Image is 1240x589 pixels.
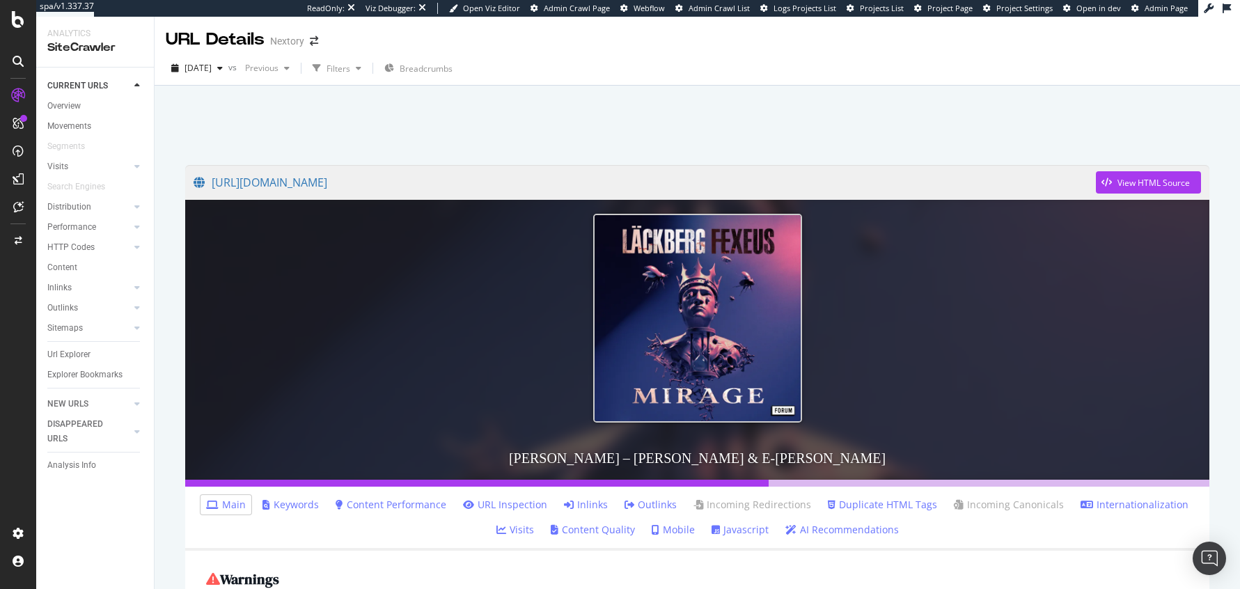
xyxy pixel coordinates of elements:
div: NEW URLS [47,397,88,411]
a: Incoming Redirections [693,498,811,512]
span: Admin Crawl List [689,3,750,13]
a: NEW URLS [47,397,130,411]
a: Admin Crawl Page [531,3,610,14]
div: Performance [47,220,96,235]
span: Open in dev [1076,3,1121,13]
div: SiteCrawler [47,40,143,56]
div: Distribution [47,200,91,214]
a: Overview [47,99,144,113]
a: CURRENT URLS [47,79,130,93]
div: CURRENT URLS [47,79,108,93]
a: Outlinks [625,498,677,512]
a: Outlinks [47,301,130,315]
a: Visits [496,523,534,537]
a: Distribution [47,200,130,214]
a: Admin Crawl List [675,3,750,14]
span: Project Settings [996,3,1053,13]
a: Duplicate HTML Tags [828,498,937,512]
a: [URL][DOMAIN_NAME] [194,165,1096,200]
span: Breadcrumbs [400,63,453,74]
div: Analysis Info [47,458,96,473]
span: Previous [240,62,278,74]
div: Outlinks [47,301,78,315]
span: Projects List [860,3,904,13]
a: Incoming Canonicals [954,498,1064,512]
a: URL Inspection [463,498,547,512]
span: Open Viz Editor [463,3,520,13]
div: Segments [47,139,85,154]
span: Admin Crawl Page [544,3,610,13]
div: View HTML Source [1117,177,1190,189]
img: Camilla Läckberg – Ljudböcker & E-Böcker [593,214,802,423]
a: Projects List [847,3,904,14]
span: Logs Projects List [774,3,836,13]
a: Webflow [620,3,665,14]
a: Visits [47,159,130,174]
button: [DATE] [166,57,228,79]
button: View HTML Source [1096,171,1201,194]
span: Project Page [927,3,973,13]
a: Admin Page [1131,3,1188,14]
a: Open Viz Editor [449,3,520,14]
div: Open Intercom Messenger [1193,542,1226,575]
h3: [PERSON_NAME] – [PERSON_NAME] & E-[PERSON_NAME] [185,437,1209,480]
div: Movements [47,119,91,134]
div: Content [47,260,77,275]
a: Mobile [652,523,695,537]
div: Search Engines [47,180,105,194]
a: Content Quality [551,523,635,537]
a: DISAPPEARED URLS [47,417,130,446]
a: Javascript [712,523,769,537]
div: Viz Debugger: [366,3,416,14]
div: Filters [327,63,350,74]
span: Webflow [634,3,665,13]
a: Internationalization [1081,498,1188,512]
div: Analytics [47,28,143,40]
a: Open in dev [1063,3,1121,14]
div: Visits [47,159,68,174]
div: Overview [47,99,81,113]
h2: Warnings [206,572,1188,587]
div: Inlinks [47,281,72,295]
div: HTTP Codes [47,240,95,255]
a: Url Explorer [47,347,144,362]
a: Main [206,498,246,512]
span: vs [228,61,240,73]
a: AI Recommendations [785,523,899,537]
a: Segments [47,139,99,154]
a: Inlinks [564,498,608,512]
div: URL Details [166,28,265,52]
span: Admin Page [1145,3,1188,13]
a: Analysis Info [47,458,144,473]
a: Inlinks [47,281,130,295]
a: Performance [47,220,130,235]
a: Content Performance [336,498,446,512]
div: arrow-right-arrow-left [310,36,318,46]
button: Filters [307,57,367,79]
div: Url Explorer [47,347,91,362]
a: Movements [47,119,144,134]
div: Explorer Bookmarks [47,368,123,382]
a: Project Settings [983,3,1053,14]
a: Project Page [914,3,973,14]
button: Breadcrumbs [379,57,458,79]
a: Logs Projects List [760,3,836,14]
a: HTTP Codes [47,240,130,255]
a: Sitemaps [47,321,130,336]
a: Content [47,260,144,275]
div: ReadOnly: [307,3,345,14]
a: Search Engines [47,180,119,194]
a: Explorer Bookmarks [47,368,144,382]
span: 2025 Sep. 18th [185,62,212,74]
div: Sitemaps [47,321,83,336]
button: Previous [240,57,295,79]
div: Nextory [270,34,304,48]
a: Keywords [262,498,319,512]
div: DISAPPEARED URLS [47,417,118,446]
